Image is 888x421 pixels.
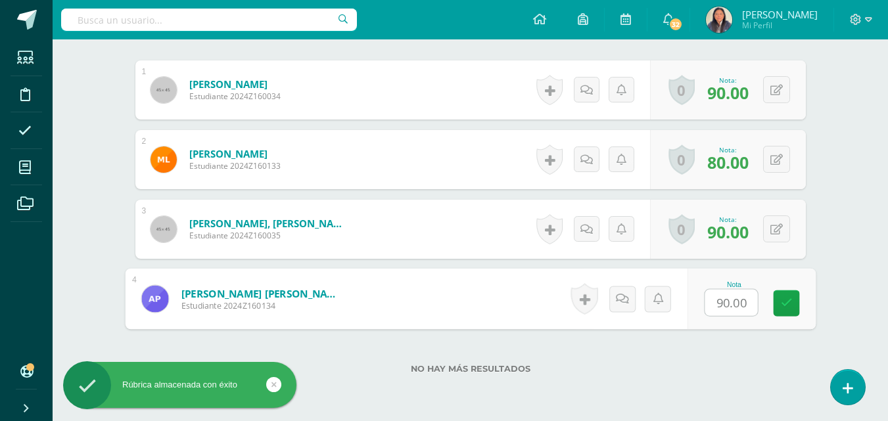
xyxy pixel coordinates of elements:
[181,286,343,300] a: [PERSON_NAME] [PERSON_NAME]
[707,76,749,85] div: Nota:
[141,285,168,312] img: 326377804b801194e3f916293c684fb8.png
[707,215,749,224] div: Nota:
[706,7,732,33] img: 053f0824b320b518b52f6bf93d3dd2bd.png
[151,216,177,242] img: 45x45
[151,146,177,173] img: 5a66916c3adc54687111bd8e5311b9ba.png
[707,145,749,154] div: Nota:
[189,78,281,91] a: [PERSON_NAME]
[668,17,683,32] span: 32
[668,144,695,175] a: 0
[135,364,806,374] label: No hay más resultados
[151,77,177,103] img: 45x45
[704,281,764,288] div: Nota
[742,8,818,21] span: [PERSON_NAME]
[742,20,818,31] span: Mi Perfil
[189,91,281,102] span: Estudiante 2024Z160034
[668,75,695,105] a: 0
[189,217,347,230] a: [PERSON_NAME], [PERSON_NAME]
[63,379,296,391] div: Rúbrica almacenada con éxito
[189,160,281,171] span: Estudiante 2024Z160133
[668,214,695,244] a: 0
[61,9,357,31] input: Busca un usuario...
[181,300,343,312] span: Estudiante 2024Z160134
[707,81,749,104] span: 90.00
[705,290,757,316] input: 0-100.0
[189,230,347,241] span: Estudiante 2024Z160035
[189,147,281,160] a: [PERSON_NAME]
[707,221,749,243] span: 90.00
[707,151,749,173] span: 80.00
